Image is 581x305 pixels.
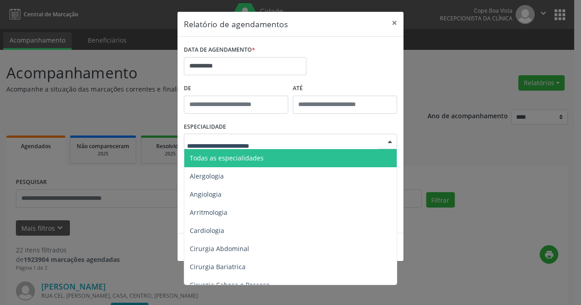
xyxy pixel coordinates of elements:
span: Alergologia [190,172,224,180]
span: Cardiologia [190,226,224,235]
label: ESPECIALIDADE [184,120,226,134]
span: Arritmologia [190,208,227,217]
label: ATÉ [293,82,397,96]
span: Angiologia [190,190,222,198]
span: Cirurgia Cabeça e Pescoço [190,281,270,289]
label: DATA DE AGENDAMENTO [184,43,255,57]
span: Cirurgia Abdominal [190,244,249,253]
label: De [184,82,288,96]
h5: Relatório de agendamentos [184,18,288,30]
span: Todas as especialidades [190,154,264,162]
span: Cirurgia Bariatrica [190,262,246,271]
button: Close [385,12,404,34]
